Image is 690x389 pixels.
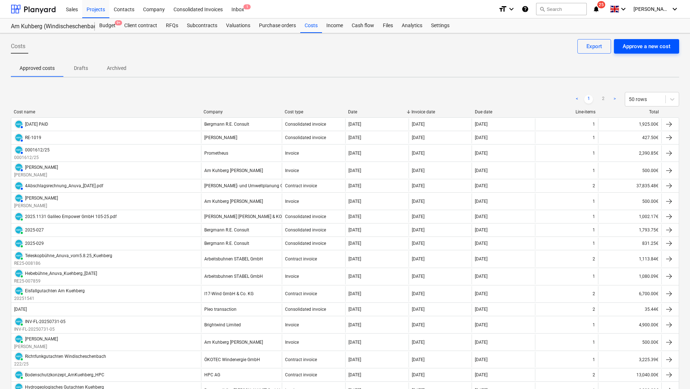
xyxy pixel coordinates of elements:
[285,357,317,362] div: Contract invoice
[412,241,425,246] div: [DATE]
[610,95,619,104] a: Next page
[348,122,361,127] div: [DATE]
[14,172,58,178] p: [PERSON_NAME]
[348,357,361,362] div: [DATE]
[412,256,425,262] div: [DATE]
[14,317,24,326] div: Invoice has been synced with Xero and its status is currently PAID
[670,5,679,13] i: keyboard_arrow_down
[348,199,361,204] div: [DATE]
[412,307,425,312] div: [DATE]
[204,214,297,219] div: [PERSON_NAME] [PERSON_NAME] & KOLLEGEN
[285,227,326,233] div: Consolidated invoice
[25,135,41,140] div: RE-1019
[475,274,488,279] div: [DATE]
[507,5,516,13] i: keyboard_arrow_down
[412,135,425,140] div: [DATE]
[623,42,670,51] div: Approve a new cost
[412,291,425,296] div: [DATE]
[11,42,25,51] span: Costs
[204,199,263,204] div: Am Kuhberg [PERSON_NAME]
[285,151,299,156] div: Invoice
[412,357,425,362] div: [DATE]
[204,227,249,233] div: Bergmann R.E. Consult
[475,340,488,345] div: [DATE]
[348,227,361,233] div: [DATE]
[14,163,24,172] div: Invoice has been synced with Xero and its status is currently AUTHORISED
[427,18,454,33] a: Settings
[25,147,50,152] div: 0001612/25
[14,181,24,191] div: Invoice has been synced with Xero and its status is currently AUTHORISED
[593,372,595,377] div: 2
[15,353,22,360] img: xero.svg
[204,372,220,377] div: HPC AG
[348,372,361,377] div: [DATE]
[593,214,595,219] div: 1
[598,211,661,222] div: 1,002.17€
[475,256,488,262] div: [DATE]
[15,252,22,259] img: xero.svg
[25,122,48,127] div: [DATE] PAID
[412,372,425,377] div: [DATE]
[285,241,326,246] div: Consolidated invoice
[593,227,595,233] div: 1
[599,95,607,104] a: Page 2
[348,274,361,279] div: [DATE]
[15,213,22,220] img: xero.svg
[25,253,112,258] div: Teleskopbühne_Anuva_vom5.8.25_Kuehberg
[204,307,237,312] div: Pleo transaction
[300,18,322,33] a: Costs
[25,288,85,293] div: Eisfallgutachten Am Kuehberg
[15,194,22,202] img: xero.svg
[598,369,661,381] div: 13,040.00€
[322,18,347,33] a: Income
[15,270,22,277] img: xero.svg
[598,334,661,350] div: 500.00€
[593,274,595,279] div: 1
[14,296,85,302] p: 20251541
[397,18,427,33] a: Analytics
[475,307,488,312] div: [DATE]
[14,239,24,248] div: Invoice has been synced with Xero and its status is currently PAID
[522,5,529,13] i: Knowledge base
[348,291,361,296] div: [DATE]
[593,322,595,327] div: 1
[11,23,86,30] div: Am Kuhberg (Windischeschenbach)
[15,146,22,154] img: xero.svg
[15,182,22,189] img: xero.svg
[285,183,317,188] div: Contract invoice
[14,212,24,221] div: Invoice has been synced with Xero and its status is currently PAID
[204,122,249,127] div: Bergmann R.E. Consult
[14,203,58,209] p: [PERSON_NAME]
[598,317,661,332] div: 4,900.00€
[14,251,24,260] div: Invoice has been synced with Xero and its status is currently PAID
[348,109,406,114] div: Date
[15,371,22,378] img: xero.svg
[593,151,595,156] div: 1
[14,225,24,235] div: Invoice has been synced with Xero and its status is currently PAID
[475,357,488,362] div: [DATE]
[598,269,661,284] div: 1,080.09€
[14,307,27,312] div: [DATE]
[14,193,24,203] div: Invoice has been synced with Xero and its status is currently AUTHORISED
[412,274,425,279] div: [DATE]
[601,109,659,114] div: Total
[107,64,126,72] p: Archived
[25,372,104,377] div: Bodenschutzkonzept_AmKuehberg_HPC
[411,109,469,114] div: Invoice date
[255,18,300,33] a: Purchase orders
[25,183,103,188] div: 4Abschlagsrechnung_Anuva_[DATE].pdf
[347,18,379,33] div: Cash flow
[285,274,299,279] div: Invoice
[598,352,661,367] div: 3,225.39€
[348,241,361,246] div: [DATE]
[598,118,661,130] div: 1,925.00€
[475,227,488,233] div: [DATE]
[285,168,299,173] div: Invoice
[25,241,44,246] div: 2025-029
[15,121,22,128] img: xero.svg
[475,322,488,327] div: [DATE]
[14,334,24,344] div: Invoice has been synced with Xero and its status is currently PAID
